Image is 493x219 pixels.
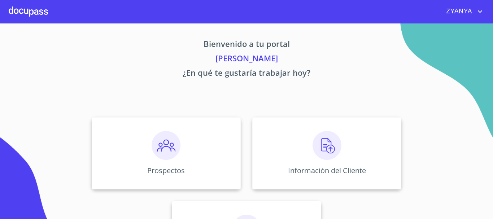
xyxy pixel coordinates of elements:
p: ¿En qué te gustaría trabajar hoy? [24,67,469,81]
img: prospectos.png [152,131,180,160]
span: ZYANYA [441,6,476,17]
p: Bienvenido a tu portal [24,38,469,52]
button: account of current user [441,6,484,17]
img: carga.png [313,131,341,160]
p: [PERSON_NAME] [24,52,469,67]
p: Información del Cliente [288,166,366,175]
p: Prospectos [147,166,185,175]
